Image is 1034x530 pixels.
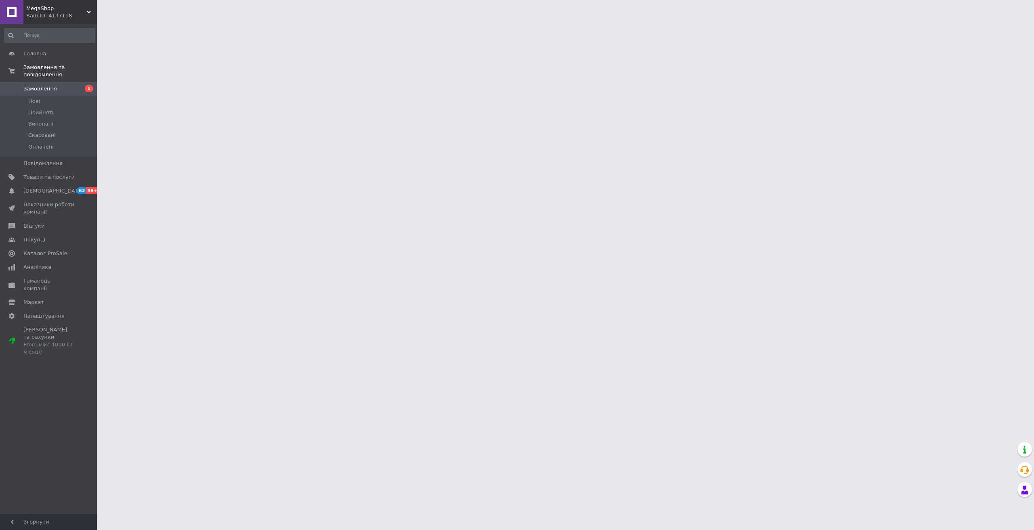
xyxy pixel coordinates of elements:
[28,120,53,128] span: Виконані
[85,85,93,92] span: 1
[23,50,46,57] span: Головна
[23,277,75,292] span: Гаманець компанії
[23,85,57,92] span: Замовлення
[26,12,97,19] div: Ваш ID: 4137118
[23,341,75,356] div: Prom мікс 1000 (3 місяці)
[4,28,95,43] input: Пошук
[23,236,45,243] span: Покупці
[28,143,54,151] span: Оплачені
[23,160,63,167] span: Повідомлення
[28,132,56,139] span: Скасовані
[28,98,40,105] span: Нові
[23,264,51,271] span: Аналітика
[23,187,83,195] span: [DEMOGRAPHIC_DATA]
[23,222,44,230] span: Відгуки
[86,187,99,194] span: 99+
[23,201,75,216] span: Показники роботи компанії
[26,5,87,12] span: MegaShop
[23,312,65,320] span: Налаштування
[23,64,97,78] span: Замовлення та повідомлення
[23,250,67,257] span: Каталог ProSale
[23,299,44,306] span: Маркет
[28,109,53,116] span: Прийняті
[23,174,75,181] span: Товари та послуги
[23,326,75,356] span: [PERSON_NAME] та рахунки
[77,187,86,194] span: 62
